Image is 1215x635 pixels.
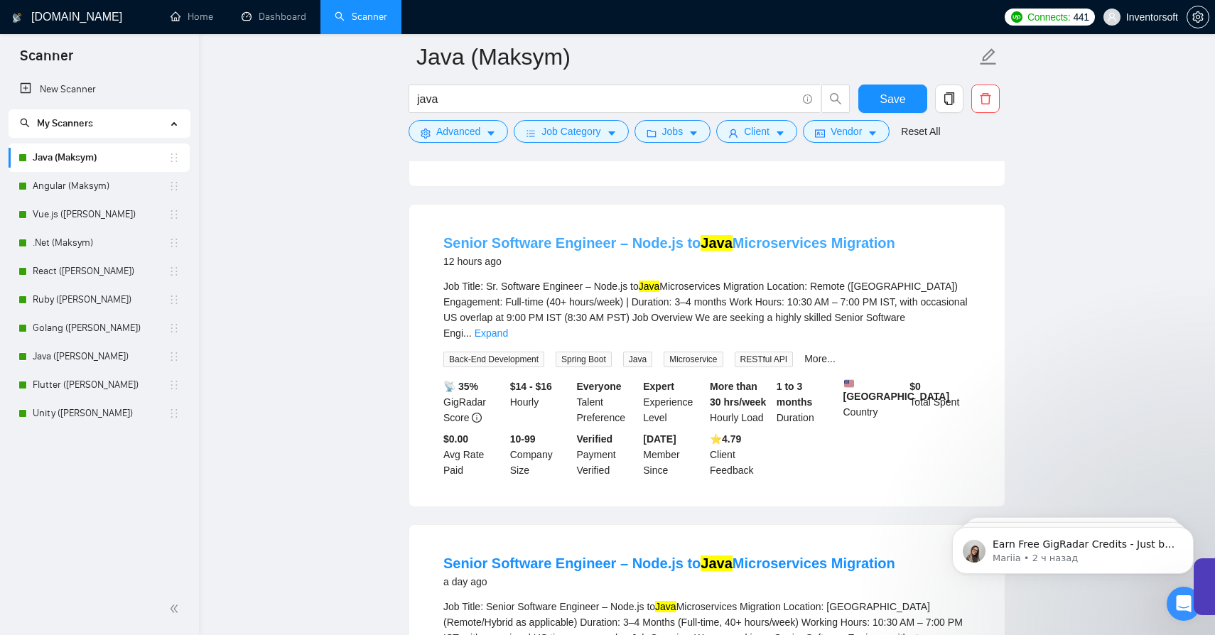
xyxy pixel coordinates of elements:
[574,379,641,425] div: Talent Preference
[33,314,168,342] a: Golang ([PERSON_NAME])
[9,229,190,257] li: .Net (Maksym)
[416,39,976,75] input: Scanner name...
[577,381,622,392] b: Everyone
[441,431,507,478] div: Avg Rate Paid
[33,399,168,428] a: Unity ([PERSON_NAME])
[335,11,387,23] a: searchScanner
[168,351,180,362] span: holder
[472,413,482,423] span: info-circle
[9,200,190,229] li: Vue.js (Julia)
[1107,12,1117,22] span: user
[9,314,190,342] li: Golang (Julia)
[640,379,707,425] div: Experience Level
[441,379,507,425] div: GigRadar Score
[507,379,574,425] div: Hourly
[9,143,190,172] li: Java (Maksym)
[37,117,93,129] span: My Scanners
[880,90,905,108] span: Save
[841,379,907,425] div: Country
[9,399,190,428] li: Unity (Nadia)
[931,497,1215,597] iframe: Intercom notifications сообщение
[868,128,877,139] span: caret-down
[1073,9,1089,25] span: 441
[831,124,862,139] span: Vendor
[168,180,180,192] span: holder
[843,379,950,402] b: [GEOGRAPHIC_DATA]
[507,431,574,478] div: Company Size
[9,286,190,314] li: Ruby (Julia)
[443,433,468,445] b: $0.00
[647,128,657,139] span: folder
[907,379,973,425] div: Total Spent
[716,120,797,143] button: userClientcaret-down
[701,555,733,571] mark: Java
[777,381,813,408] b: 1 to 3 months
[168,379,180,391] span: holder
[1187,6,1209,28] button: setting
[909,381,921,392] b: $ 0
[417,90,796,108] input: Search Freelance Jobs...
[510,433,536,445] b: 10-99
[936,92,963,105] span: copy
[710,381,766,408] b: More than 30 hrs/week
[33,257,168,286] a: React ([PERSON_NAME])
[643,381,674,392] b: Expert
[20,75,178,104] a: New Scanner
[935,85,963,113] button: copy
[634,120,711,143] button: folderJobscaret-down
[168,408,180,419] span: holder
[744,124,769,139] span: Client
[168,266,180,277] span: holder
[643,433,676,445] b: [DATE]
[574,431,641,478] div: Payment Verified
[171,11,213,23] a: homeHome
[662,124,684,139] span: Jobs
[577,433,613,445] b: Verified
[443,573,895,590] div: a day ago
[443,381,478,392] b: 📡 35%
[443,253,895,270] div: 12 hours ago
[409,120,508,143] button: settingAdvancedcaret-down
[9,257,190,286] li: React (Diana)
[815,128,825,139] span: idcard
[701,235,733,251] mark: Java
[514,120,628,143] button: barsJob Categorycaret-down
[1027,9,1070,25] span: Connects:
[436,124,480,139] span: Advanced
[858,85,927,113] button: Save
[1187,11,1209,23] a: setting
[707,379,774,425] div: Hourly Load
[688,128,698,139] span: caret-down
[707,431,774,478] div: Client Feedback
[421,128,431,139] span: setting
[33,286,168,314] a: Ruby ([PERSON_NAME])
[33,143,168,172] a: Java (Maksym)
[803,94,812,104] span: info-circle
[475,327,508,339] a: Expand
[710,433,741,445] b: ⭐️ 4.79
[822,92,849,105] span: search
[728,128,738,139] span: user
[1167,587,1201,621] iframe: Intercom live chat
[169,602,183,616] span: double-left
[844,379,854,389] img: 🇺🇸
[9,172,190,200] li: Angular (Maksym)
[623,352,652,367] span: Java
[971,85,1000,113] button: delete
[168,294,180,305] span: holder
[664,352,723,367] span: Microservice
[640,431,707,478] div: Member Since
[168,322,180,334] span: holder
[168,237,180,249] span: holder
[979,48,998,66] span: edit
[12,6,22,29] img: logo
[821,85,850,113] button: search
[556,352,612,367] span: Spring Boot
[463,327,472,339] span: ...
[735,352,794,367] span: RESTful API
[804,353,836,364] a: More...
